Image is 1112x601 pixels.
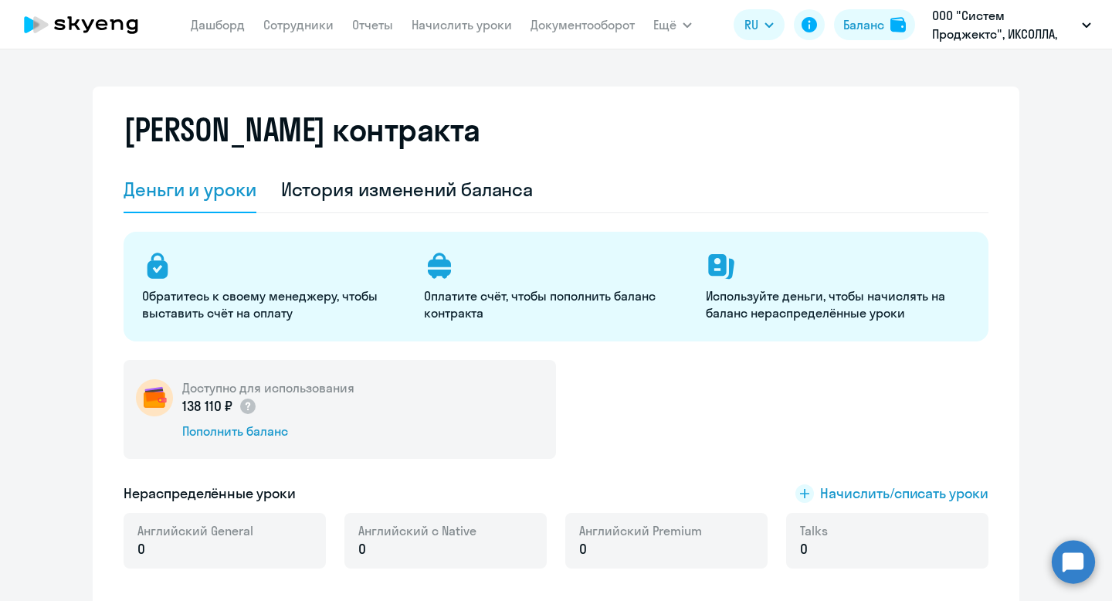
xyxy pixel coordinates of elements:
span: Ещё [653,15,676,34]
span: Английский Premium [579,522,702,539]
a: Отчеты [352,17,393,32]
div: Баланс [843,15,884,34]
div: Деньги и уроки [124,177,256,202]
p: Оплатите счёт, чтобы пополнить баланс контракта [424,287,687,321]
span: Начислить/списать уроки [820,484,988,504]
button: ООО "Систем Проджектс", ИКСОЛЛА, ООО [924,6,1099,43]
span: Английский General [137,522,253,539]
div: История изменений баланса [281,177,534,202]
button: Ещё [653,9,692,40]
span: Talks [800,522,828,539]
span: RU [744,15,758,34]
img: wallet-circle.png [136,379,173,416]
p: 138 110 ₽ [182,396,257,416]
button: Балансbalance [834,9,915,40]
span: 0 [137,539,145,559]
a: Документооборот [531,17,635,32]
button: RU [734,9,785,40]
span: 0 [800,539,808,559]
h5: Нераспределённые уроки [124,484,296,504]
span: 0 [358,539,366,559]
a: Начислить уроки [412,17,512,32]
p: ООО "Систем Проджектс", ИКСОЛЛА, ООО [932,6,1076,43]
p: Обратитесь к своему менеджеру, чтобы выставить счёт на оплату [142,287,405,321]
p: Используйте деньги, чтобы начислять на баланс нераспределённые уроки [706,287,969,321]
h5: Доступно для использования [182,379,354,396]
span: 0 [579,539,587,559]
a: Сотрудники [263,17,334,32]
div: Пополнить баланс [182,423,354,440]
span: Английский с Native [358,522,476,539]
a: Дашборд [191,17,245,32]
img: balance [890,17,906,32]
h2: [PERSON_NAME] контракта [124,111,480,148]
